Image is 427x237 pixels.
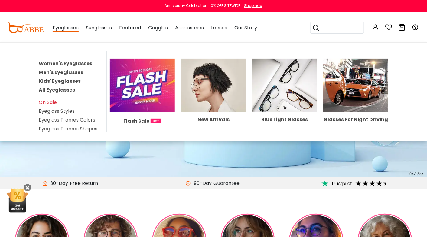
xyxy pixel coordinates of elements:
[39,116,95,123] a: Eyeglass Frames Colors
[47,180,68,187] span: 30-Day
[39,69,83,76] a: Men's Eyeglasses
[39,108,75,115] a: Eyeglass Styles
[181,117,246,122] div: New Arrivals
[323,82,388,122] a: Glasses For Night Driving
[123,117,149,125] span: Flash Sale
[53,24,79,32] span: Eyeglasses
[110,82,175,125] a: Flash Sale
[211,24,227,31] span: Lenses
[252,82,317,122] a: Blue Light Glasses
[39,78,81,85] a: Kids' Eyeglasses
[212,180,241,187] div: Guarantee
[110,59,175,113] img: Flash Sale
[323,117,388,122] div: Glasses For Night Driving
[181,59,246,113] img: New Arrivals
[68,180,100,187] div: Free Return
[165,3,240,8] div: Anniversay Celebration 40% OFF SITEWIDE
[39,99,57,106] a: On Sale
[234,24,257,31] span: Our Story
[151,119,161,123] img: 1724998894317IetNH.gif
[119,24,141,31] span: Featured
[86,24,112,31] span: Sunglasses
[148,24,168,31] span: Goggles
[8,22,44,33] img: abbeglasses.com
[6,189,29,213] img: mini welcome offer
[39,86,75,93] a: All Eyeglasses
[241,3,262,8] a: Shop now
[181,82,246,122] a: New Arrivals
[244,3,262,8] div: Shop now
[252,59,317,113] img: Blue Light Glasses
[252,117,317,122] div: Blue Light Glasses
[175,24,204,31] span: Accessories
[323,59,388,113] img: Glasses For Night Driving
[191,180,212,187] span: 90-Day
[39,125,97,132] a: Eyeglass Frames Shapes
[39,60,92,67] a: Women's Eyeglasses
